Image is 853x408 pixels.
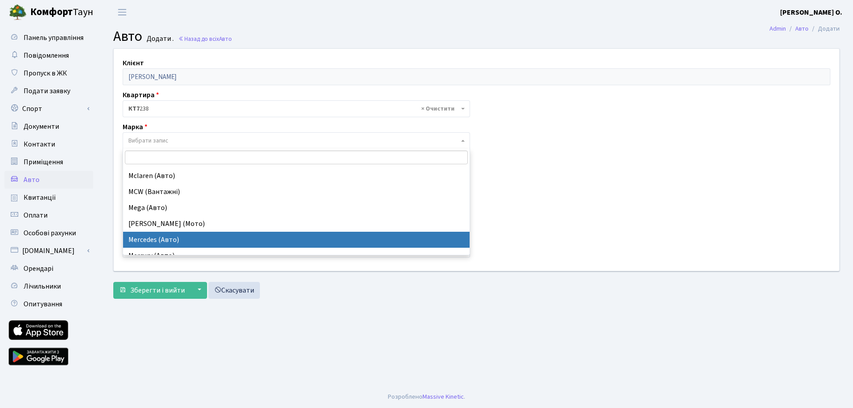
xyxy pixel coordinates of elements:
nav: breadcrumb [756,20,853,38]
span: Зберегти і вийти [130,285,185,295]
a: Квитанції [4,189,93,206]
a: Опитування [4,295,93,313]
span: Лічильники [24,281,61,291]
a: Авто [4,171,93,189]
li: Додати [809,24,840,34]
span: Таун [30,5,93,20]
span: Опитування [24,299,62,309]
span: Орендарі [24,264,53,273]
a: Admin [769,24,786,33]
span: Приміщення [24,157,63,167]
a: Скасувати [208,282,260,299]
li: MCW (Вантажні) [123,184,470,200]
b: КТ7 [128,104,140,113]
span: Авто [113,26,142,47]
span: Видалити всі елементи [421,104,454,113]
a: Спорт [4,100,93,118]
b: [PERSON_NAME] О. [780,8,842,17]
button: Переключити навігацію [111,5,133,20]
span: Вибрати запис [128,136,168,145]
span: <b>КТ7</b>&nbsp;&nbsp;&nbsp;238 [128,104,459,113]
a: Особові рахунки [4,224,93,242]
a: Документи [4,118,93,135]
span: Особові рахунки [24,228,76,238]
label: Клієнт [123,58,144,68]
a: [PERSON_NAME] О. [780,7,842,18]
a: Лічильники [4,277,93,295]
a: Назад до всіхАвто [178,35,232,43]
a: Орендарі [4,260,93,277]
li: [PERSON_NAME] (Мото) [123,216,470,232]
a: Панель управління [4,29,93,47]
span: Панель управління [24,33,84,43]
img: logo.png [9,4,27,21]
a: Оплати [4,206,93,224]
b: Комфорт [30,5,73,19]
a: Подати заявку [4,82,93,100]
a: Повідомлення [4,47,93,64]
a: Приміщення [4,153,93,171]
div: Розроблено . [388,392,465,402]
span: Авто [219,35,232,43]
span: Повідомлення [24,51,69,60]
span: Пропуск в ЖК [24,68,67,78]
span: Оплати [24,210,48,220]
a: Massive Kinetic [423,392,464,401]
span: <b>КТ7</b>&nbsp;&nbsp;&nbsp;238 [123,100,470,117]
span: Авто [24,175,40,185]
li: Mclaren (Авто) [123,168,470,184]
li: Mega (Авто) [123,200,470,216]
small: Додати . [145,35,174,43]
span: Подати заявку [24,86,70,96]
li: Mercedes (Авто) [123,232,470,248]
label: Марка [123,122,147,132]
span: Квитанції [24,193,56,202]
a: Пропуск в ЖК [4,64,93,82]
button: Зберегти і вийти [113,282,191,299]
span: Контакти [24,139,55,149]
a: [DOMAIN_NAME] [4,242,93,260]
span: Документи [24,122,59,131]
li: Mercury (Авто) [123,248,470,264]
label: Квартира [123,90,159,100]
a: Авто [795,24,809,33]
a: Контакти [4,135,93,153]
